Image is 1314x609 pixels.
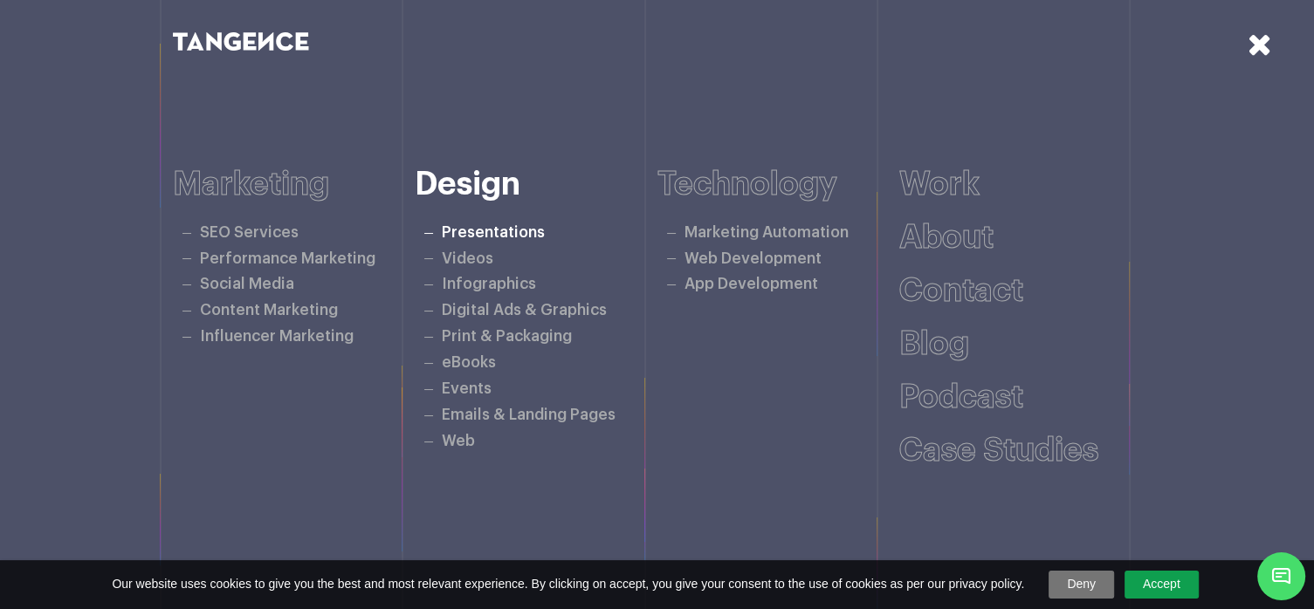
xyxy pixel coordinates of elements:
a: About [899,222,994,254]
a: Case studies [899,435,1098,467]
a: Social Media [200,277,294,291]
span: Chat Widget [1257,552,1305,600]
h6: Technology [657,167,900,202]
a: Presentations [442,225,545,240]
a: Podcast [899,381,1023,414]
a: Infographics [442,277,536,291]
a: Emails & Landing Pages [442,407,616,422]
a: Digital Ads & Graphics [442,303,607,318]
span: Our website uses cookies to give you the best and most relevant experience. By clicking on accept... [112,576,1024,593]
a: eBooks [442,355,496,370]
a: Content Marketing [200,303,338,318]
a: Blog [899,328,969,360]
a: Influencer Marketing [200,329,354,344]
a: SEO Services [200,225,299,240]
a: Accept [1125,571,1199,599]
a: App Development [685,277,818,291]
a: Deny [1049,571,1114,599]
a: Web [442,434,475,448]
a: Marketing Automation [685,225,849,240]
a: Events [442,381,492,396]
a: Contact [899,275,1023,307]
a: Web Development [685,251,822,266]
a: Print & Packaging [442,329,572,344]
h6: Design [415,167,657,202]
h6: Marketing [173,167,416,202]
a: Performance Marketing [200,251,375,266]
a: Videos [442,251,493,266]
a: Work [899,168,980,201]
